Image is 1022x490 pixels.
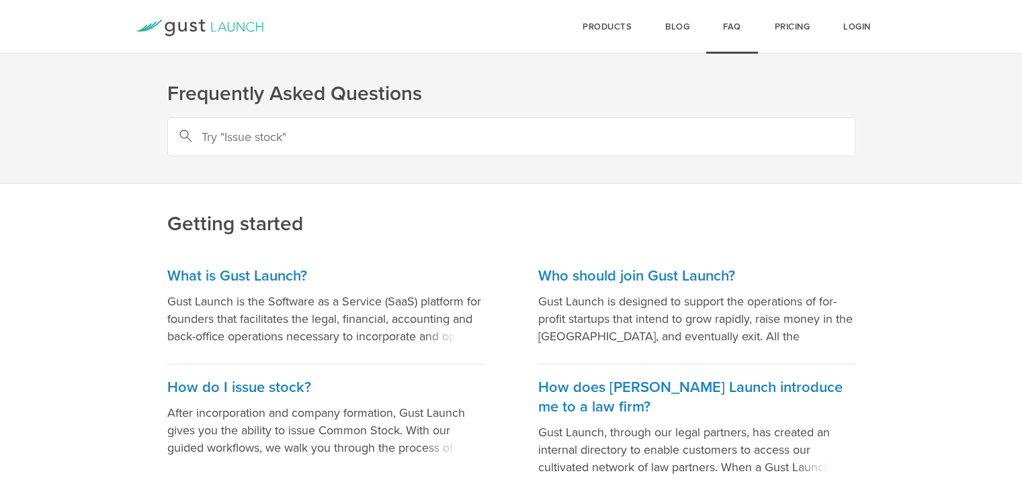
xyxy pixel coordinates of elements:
[167,404,484,456] p: After incorporation and company formation, Gust Launch gives you the ability to issue Common Stoc...
[167,120,855,238] h2: Getting started
[538,266,855,286] h3: Who should join Gust Launch?
[167,117,855,156] input: Try "Issue stock"
[538,424,855,476] p: Gust Launch, through our legal partners, has created an internal directory to enable customers to...
[167,293,484,345] p: Gust Launch is the Software as a Service (SaaS) platform for founders that facilitates the legal,...
[167,266,484,286] h3: What is Gust Launch?
[167,253,484,364] a: What is Gust Launch? Gust Launch is the Software as a Service (SaaS) platform for founders that f...
[538,293,855,345] p: Gust Launch is designed to support the operations of for-profit startups that intend to grow rapi...
[167,81,855,107] h1: Frequently Asked Questions
[167,378,484,397] h3: How do I issue stock?
[538,378,855,417] h3: How does [PERSON_NAME] Launch introduce me to a law firm?
[538,253,855,364] a: Who should join Gust Launch? Gust Launch is designed to support the operations of for-profit star...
